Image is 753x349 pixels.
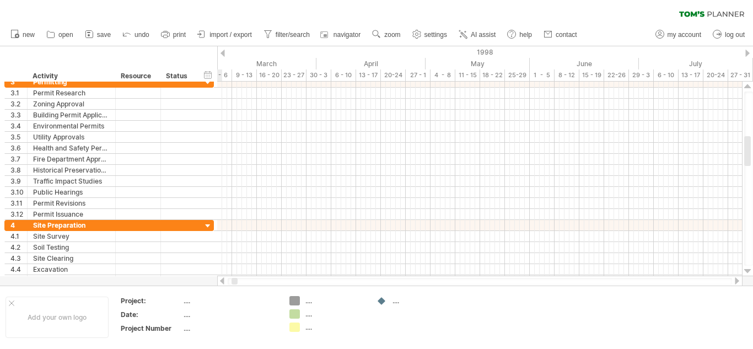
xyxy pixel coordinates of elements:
[184,324,276,333] div: ....
[10,220,27,230] div: 4
[530,69,555,81] div: 1 - 5
[10,165,27,175] div: 3.8
[10,253,27,264] div: 4.3
[10,99,27,109] div: 3.2
[710,28,748,42] a: log out
[334,31,361,39] span: navigator
[8,28,38,42] a: new
[10,176,27,186] div: 3.9
[10,198,27,208] div: 3.11
[10,132,27,142] div: 3.5
[431,69,455,81] div: 4 - 8
[33,231,110,241] div: Site Survey
[653,28,704,42] a: my account
[33,165,110,175] div: Historical Preservation Approval
[184,310,276,319] div: ....
[44,28,77,42] a: open
[33,88,110,98] div: Permit Research
[184,296,276,305] div: ....
[33,253,110,264] div: Site Clearing
[10,264,27,275] div: 4.4
[471,31,496,39] span: AI assist
[135,31,149,39] span: undo
[282,69,306,81] div: 23 - 27
[33,275,110,286] div: Grading
[654,69,679,81] div: 6 - 10
[120,28,153,42] a: undo
[121,71,154,82] div: Resource
[305,309,365,319] div: ....
[10,209,27,219] div: 3.12
[556,31,577,39] span: contact
[456,28,499,42] a: AI assist
[10,187,27,197] div: 3.10
[541,28,580,42] a: contact
[639,58,753,69] div: July 1998
[261,28,313,42] a: filter/search
[173,31,186,39] span: print
[679,69,703,81] div: 13 - 17
[579,69,604,81] div: 15 - 19
[207,69,232,81] div: 2 - 6
[121,324,181,333] div: Project Number
[33,209,110,219] div: Permit Issuance
[381,69,406,81] div: 20-24
[6,297,109,338] div: Add your own logo
[33,143,110,153] div: Health and Safety Permits
[410,28,450,42] a: settings
[306,69,331,81] div: 30 - 3
[319,28,364,42] a: navigator
[33,264,110,275] div: Excavation
[604,69,629,81] div: 22-26
[356,69,381,81] div: 13 - 17
[121,310,181,319] div: Date:
[455,69,480,81] div: 11 - 15
[82,28,114,42] a: save
[392,296,453,305] div: ....
[23,31,35,39] span: new
[384,31,400,39] span: zoom
[33,77,110,87] div: Permitting
[668,31,701,39] span: my account
[33,154,110,164] div: Fire Department Approval
[530,58,639,69] div: June 1998
[33,176,110,186] div: Traffic Impact Studies
[305,296,365,305] div: ....
[33,198,110,208] div: Permit Revisions
[480,69,505,81] div: 18 - 22
[33,110,110,120] div: Building Permit Application
[257,69,282,81] div: 16 - 20
[33,242,110,253] div: Soil Testing
[504,28,535,42] a: help
[158,28,189,42] a: print
[10,154,27,164] div: 3.7
[505,69,530,81] div: 25-29
[276,31,310,39] span: filter/search
[10,77,27,87] div: 3
[33,71,109,82] div: Activity
[97,31,111,39] span: save
[10,242,27,253] div: 4.2
[10,88,27,98] div: 3.1
[406,69,431,81] div: 27 - 1
[305,323,365,332] div: ....
[369,28,404,42] a: zoom
[166,71,190,82] div: Status
[316,58,426,69] div: April 1998
[331,69,356,81] div: 6 - 10
[519,31,532,39] span: help
[629,69,654,81] div: 29 - 3
[209,31,252,39] span: import / export
[33,121,110,131] div: Environmental Permits
[10,110,27,120] div: 3.3
[424,31,447,39] span: settings
[195,28,255,42] a: import / export
[232,69,257,81] div: 9 - 13
[58,31,73,39] span: open
[10,231,27,241] div: 4.1
[728,69,753,81] div: 27 - 31
[725,31,745,39] span: log out
[10,275,27,286] div: 4.5
[121,296,181,305] div: Project:
[33,220,110,230] div: Site Preparation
